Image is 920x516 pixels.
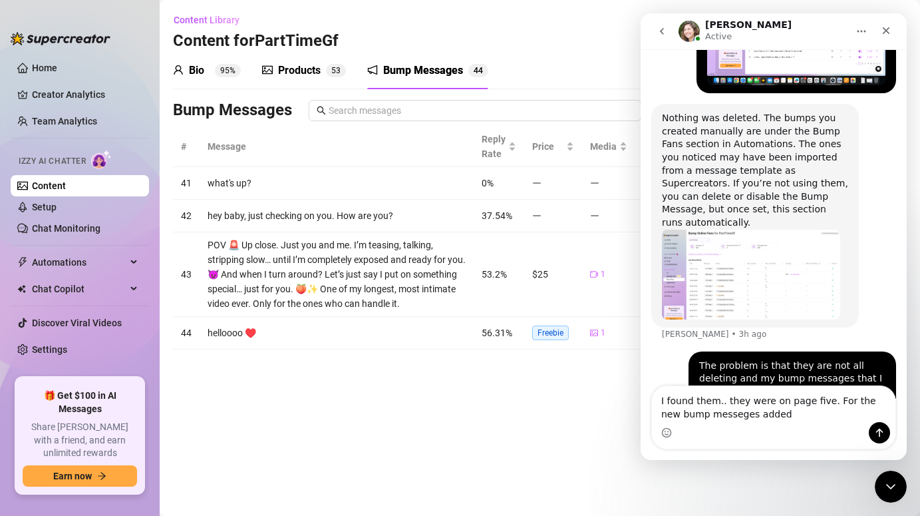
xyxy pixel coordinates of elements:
[601,327,605,340] span: 1
[32,180,66,191] a: Content
[32,344,67,355] a: Settings
[189,63,204,79] div: Bio
[278,63,321,79] div: Products
[524,232,582,317] td: $25
[590,178,599,188] span: minus
[590,211,599,220] span: minus
[200,167,474,200] td: what's up?
[331,66,336,75] span: 5
[532,139,563,154] span: Price
[53,471,92,481] span: Earn now
[32,84,138,105] a: Creator Analytics
[200,232,474,317] td: POV 🚨 Up close. Just you and me. I’m teasing, talking, stripping slow… until I’m completely expos...
[173,232,200,317] td: 43
[23,389,137,415] span: 🎁 Get $100 in AI Messages
[23,465,137,487] button: Earn nowarrow-right
[468,64,488,77] sup: 44
[23,421,137,460] span: Share [PERSON_NAME] with a friend, and earn unlimited rewards
[19,155,86,168] span: Izzy AI Chatter
[532,326,569,340] span: Freebie
[590,139,617,154] span: Media
[317,106,326,115] span: search
[173,9,250,31] button: Content Library
[482,132,506,161] span: Reply Rate
[32,223,100,234] a: Chat Monitoring
[173,100,292,121] h3: Bump Messages
[200,200,474,232] td: hey baby, just checking on you. How are you?
[532,211,541,220] span: minus
[173,317,200,350] td: 44
[200,127,474,167] th: Message
[17,284,26,294] img: Chat Copilot
[524,127,582,167] th: Price
[173,31,339,52] h3: Content for PartTimeGf
[32,252,126,273] span: Automations
[474,66,478,75] span: 4
[383,63,463,79] div: Bump Messages
[601,268,605,281] span: 1
[482,328,512,338] span: 56.31%
[97,471,106,481] span: arrow-right
[17,257,28,268] span: thunderbolt
[532,178,541,188] span: minus
[875,471,907,503] iframe: Intercom live chat
[215,64,241,77] sup: 95%
[474,127,524,167] th: Reply Rate
[91,150,112,169] img: AI Chatter
[367,65,378,75] span: notification
[173,167,200,200] td: 41
[582,127,635,167] th: Media
[173,65,184,75] span: user
[11,32,110,45] img: logo-BBDzfeDw.svg
[32,318,122,328] a: Discover Viral Videos
[32,278,126,300] span: Chat Copilot
[200,317,474,350] td: helloooo ♥️
[590,329,598,337] span: picture
[482,269,507,280] span: 53.2%
[482,210,512,221] span: 37.54%
[482,178,494,188] span: 0%
[32,63,57,73] a: Home
[32,202,57,212] a: Setup
[173,200,200,232] td: 42
[329,103,633,118] input: Search messages
[173,127,200,167] th: #
[478,66,483,75] span: 4
[262,65,273,75] span: picture
[174,15,239,25] span: Content Library
[590,270,598,278] span: video-camera
[336,66,341,75] span: 3
[326,64,346,77] sup: 53
[641,13,907,460] iframe: Intercom live chat
[32,116,97,127] a: Team Analytics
